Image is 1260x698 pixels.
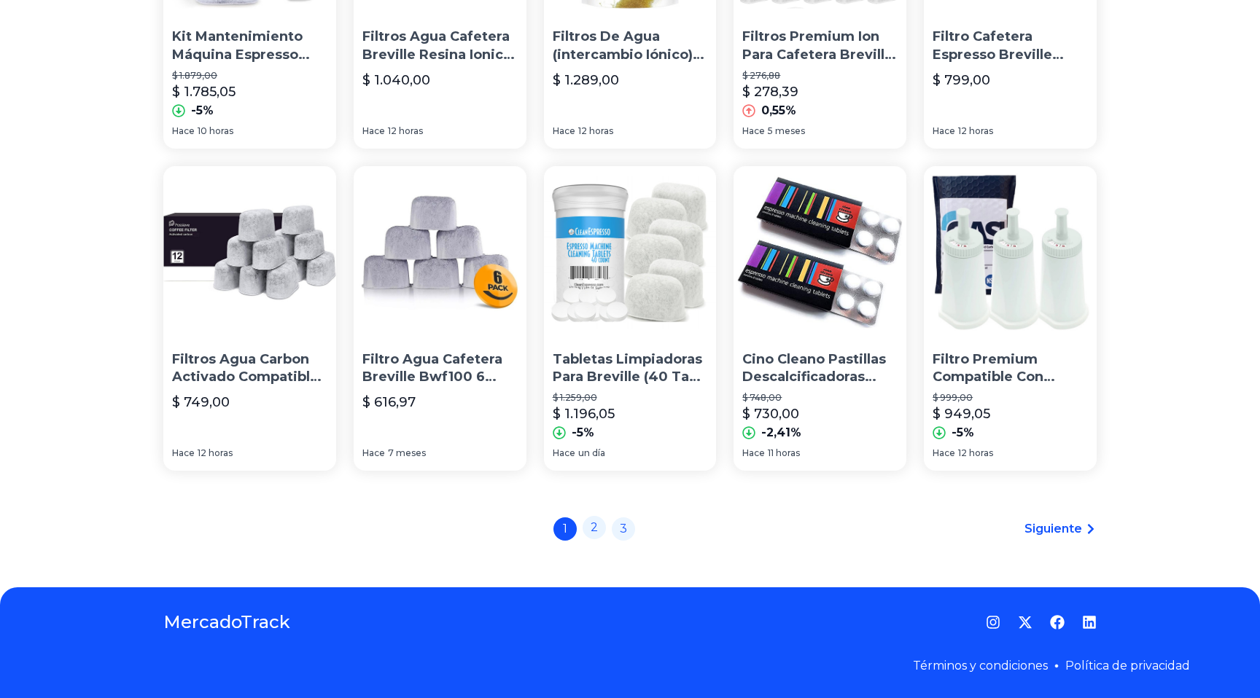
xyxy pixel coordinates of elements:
[933,404,990,424] p: $ 949,05
[933,70,990,90] p: $ 799,00
[388,447,426,459] span: 7 meses
[1050,615,1065,630] a: Facebook
[742,392,898,404] p: $ 748,00
[1024,520,1097,538] a: Siguiente
[933,392,1088,404] p: $ 999,00
[612,517,635,541] a: 3
[1024,520,1082,538] span: Siguiente
[172,392,230,412] p: $ 749,00
[544,166,717,471] a: Tabletas Limpiadoras Para Breville (40 Tabs + 6 Filtros)Tabletas Limpiadoras Para Breville (40 Ta...
[198,125,233,137] span: 10 horas
[553,350,708,387] p: Tabletas Limpiadoras Para Breville (40 Tabs + 6 Filtros)
[933,350,1088,387] p: Filtro Premium Compatible Con Breville Claroswiss Paquete 3
[924,166,1097,471] a: Filtro Premium Compatible Con Breville Claroswiss Paquete 3Filtro Premium Compatible Con Breville...
[761,424,801,442] p: -2,41%
[172,350,327,387] p: Filtros Agua Carbon Activado Compatible Breville 12pzas
[761,102,796,119] p: 0,55%
[742,125,765,137] span: Hace
[354,166,526,339] img: Filtro Agua Cafetera Breville Bwf100 6 Pack Carbon Activado
[734,166,906,339] img: Cino Cleano Pastillas Descalcificadoras Breville
[952,424,974,442] p: -5%
[362,70,430,90] p: $ 1.040,00
[1018,615,1032,630] a: Twitter
[388,125,423,137] span: 12 horas
[913,659,1048,672] a: Términos y condiciones
[572,424,594,442] p: -5%
[578,447,605,459] span: un día
[172,125,195,137] span: Hace
[1082,615,1097,630] a: LinkedIn
[958,447,993,459] span: 12 horas
[362,125,385,137] span: Hace
[191,102,214,119] p: -5%
[553,70,619,90] p: $ 1.289,00
[933,447,955,459] span: Hace
[958,125,993,137] span: 12 horas
[933,28,1088,64] p: Filtro Cafetera Espresso Breville Carbón Activado 12 Piezas
[768,447,800,459] span: 11 horas
[742,350,898,387] p: Cino Cleano Pastillas Descalcificadoras Breville
[986,615,1000,630] a: Instagram
[198,447,233,459] span: 12 horas
[553,447,575,459] span: Hace
[544,166,717,339] img: Tabletas Limpiadoras Para Breville (40 Tabs + 6 Filtros)
[742,82,798,102] p: $ 278,39
[362,350,518,387] p: Filtro Agua Cafetera Breville Bwf100 6 Pack Carbon Activado
[362,447,385,459] span: Hace
[924,166,1097,339] img: Filtro Premium Compatible Con Breville Claroswiss Paquete 3
[362,28,518,64] p: Filtros Agua Cafetera Breville Resina Ionico Bwf100 12piezas
[742,447,765,459] span: Hace
[172,447,195,459] span: Hace
[742,404,799,424] p: $ 730,00
[1065,659,1190,672] a: Política de privacidad
[553,28,708,64] p: Filtros De Agua (intercambio Iónico) Para Breville Máquina D
[742,28,898,64] p: Filtros Premium Ion Para Cafetera Breville Bwf100 - 12 Pack
[163,611,290,634] a: MercadoTrack
[354,166,526,471] a: Filtro Agua Cafetera Breville Bwf100 6 Pack Carbon ActivadoFiltro Agua Cafetera Breville Bwf100 6...
[172,28,327,64] p: Kit Mantenimiento Máquina Espresso Breville 52tab 6 Filtros
[163,166,336,339] img: Filtros Agua Carbon Activado Compatible Breville 12pzas
[172,82,236,102] p: $ 1.785,05
[362,392,416,412] p: $ 616,97
[742,70,898,82] p: $ 276,88
[768,125,805,137] span: 5 meses
[583,516,606,539] a: 2
[553,404,615,424] p: $ 1.196,05
[578,125,613,137] span: 12 horas
[734,166,906,471] a: Cino Cleano Pastillas Descalcificadoras BrevilleCino Cleano Pastillas Descalcificadoras Breville$...
[933,125,955,137] span: Hace
[163,166,336,471] a: Filtros Agua Carbon Activado Compatible Breville 12pzasFiltros Agua Carbon Activado Compatible Br...
[553,125,575,137] span: Hace
[553,392,708,404] p: $ 1.259,00
[172,70,327,82] p: $ 1.879,00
